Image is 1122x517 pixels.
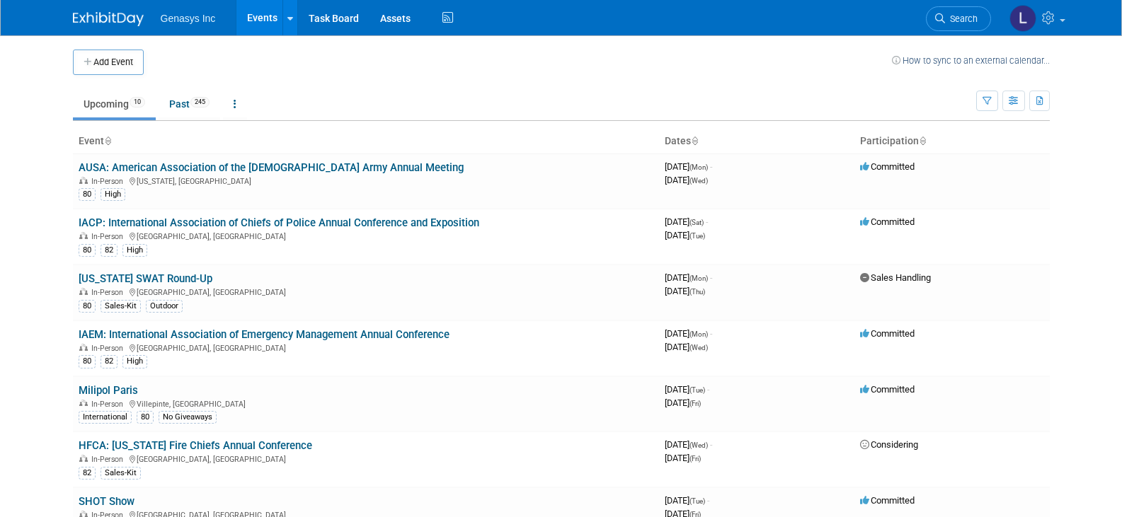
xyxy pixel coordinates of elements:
[159,411,217,424] div: No Giveaways
[146,300,183,313] div: Outdoor
[926,6,991,31] a: Search
[689,455,701,463] span: (Fri)
[79,355,96,368] div: 80
[689,219,704,226] span: (Sat)
[73,129,659,153] th: Event
[710,272,712,283] span: -
[665,286,705,296] span: [DATE]
[689,163,708,171] span: (Mon)
[101,244,118,257] div: 82
[854,129,1050,153] th: Participation
[104,135,111,146] a: Sort by Event Name
[79,342,653,353] div: [GEOGRAPHIC_DATA], [GEOGRAPHIC_DATA]
[665,272,712,283] span: [DATE]
[79,439,312,452] a: HFCA: [US_STATE] Fire Chiefs Annual Conference
[689,386,705,394] span: (Tue)
[79,161,464,174] a: AUSA: American Association of the [DEMOGRAPHIC_DATA] Army Annual Meeting
[689,441,708,449] span: (Wed)
[79,288,88,295] img: In-Person Event
[91,288,127,297] span: In-Person
[91,455,127,464] span: In-Person
[79,495,134,508] a: SHOT Show
[79,216,479,229] a: IACP: International Association of Chiefs of Police Annual Conference and Exposition
[665,439,712,450] span: [DATE]
[73,50,144,75] button: Add Event
[860,439,918,450] span: Considering
[79,300,96,313] div: 80
[691,135,698,146] a: Sort by Start Date
[122,355,147,368] div: High
[79,177,88,184] img: In-Person Event
[79,455,88,462] img: In-Person Event
[710,439,712,450] span: -
[707,384,709,395] span: -
[91,177,127,186] span: In-Person
[689,400,701,407] span: (Fri)
[710,328,712,339] span: -
[710,161,712,172] span: -
[665,230,705,240] span: [DATE]
[665,384,709,395] span: [DATE]
[79,400,88,407] img: In-Person Event
[707,495,709,506] span: -
[79,397,653,409] div: Villepinte, [GEOGRAPHIC_DATA]
[137,411,154,424] div: 80
[79,188,96,201] div: 80
[665,495,709,506] span: [DATE]
[91,232,127,241] span: In-Person
[659,129,854,153] th: Dates
[689,288,705,296] span: (Thu)
[892,55,1050,66] a: How to sync to an external calendar...
[1009,5,1036,32] img: Lucy Temprano
[122,244,147,257] div: High
[73,12,144,26] img: ExhibitDay
[79,230,653,241] div: [GEOGRAPHIC_DATA], [GEOGRAPHIC_DATA]
[101,188,125,201] div: High
[79,411,132,424] div: International
[860,384,915,395] span: Committed
[130,97,145,108] span: 10
[706,216,708,227] span: -
[665,328,712,339] span: [DATE]
[101,467,141,480] div: Sales-Kit
[689,177,708,185] span: (Wed)
[79,286,653,297] div: [GEOGRAPHIC_DATA], [GEOGRAPHIC_DATA]
[860,216,915,227] span: Committed
[919,135,926,146] a: Sort by Participation Type
[860,328,915,339] span: Committed
[945,13,978,24] span: Search
[79,232,88,239] img: In-Person Event
[79,453,653,464] div: [GEOGRAPHIC_DATA], [GEOGRAPHIC_DATA]
[79,467,96,480] div: 82
[689,497,705,505] span: (Tue)
[689,330,708,338] span: (Mon)
[73,91,156,117] a: Upcoming10
[665,453,701,463] span: [DATE]
[159,91,220,117] a: Past245
[665,161,712,172] span: [DATE]
[79,272,212,285] a: [US_STATE] SWAT Round-Up
[101,355,118,368] div: 82
[79,384,138,397] a: Milipol Paris
[689,344,708,352] span: (Wed)
[860,161,915,172] span: Committed
[79,328,450,341] a: IAEM: International Association of Emergency Management Annual Conference
[91,400,127,409] span: In-Person
[860,272,931,283] span: Sales Handling
[101,300,141,313] div: Sales-Kit
[91,344,127,353] span: In-Person
[161,13,216,24] span: Genasys Inc
[79,344,88,351] img: In-Person Event
[665,216,708,227] span: [DATE]
[689,274,708,282] span: (Mon)
[79,175,653,186] div: [US_STATE], [GEOGRAPHIC_DATA]
[689,232,705,240] span: (Tue)
[665,175,708,185] span: [DATE]
[665,397,701,408] span: [DATE]
[665,342,708,352] span: [DATE]
[79,244,96,257] div: 80
[190,97,210,108] span: 245
[860,495,915,506] span: Committed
